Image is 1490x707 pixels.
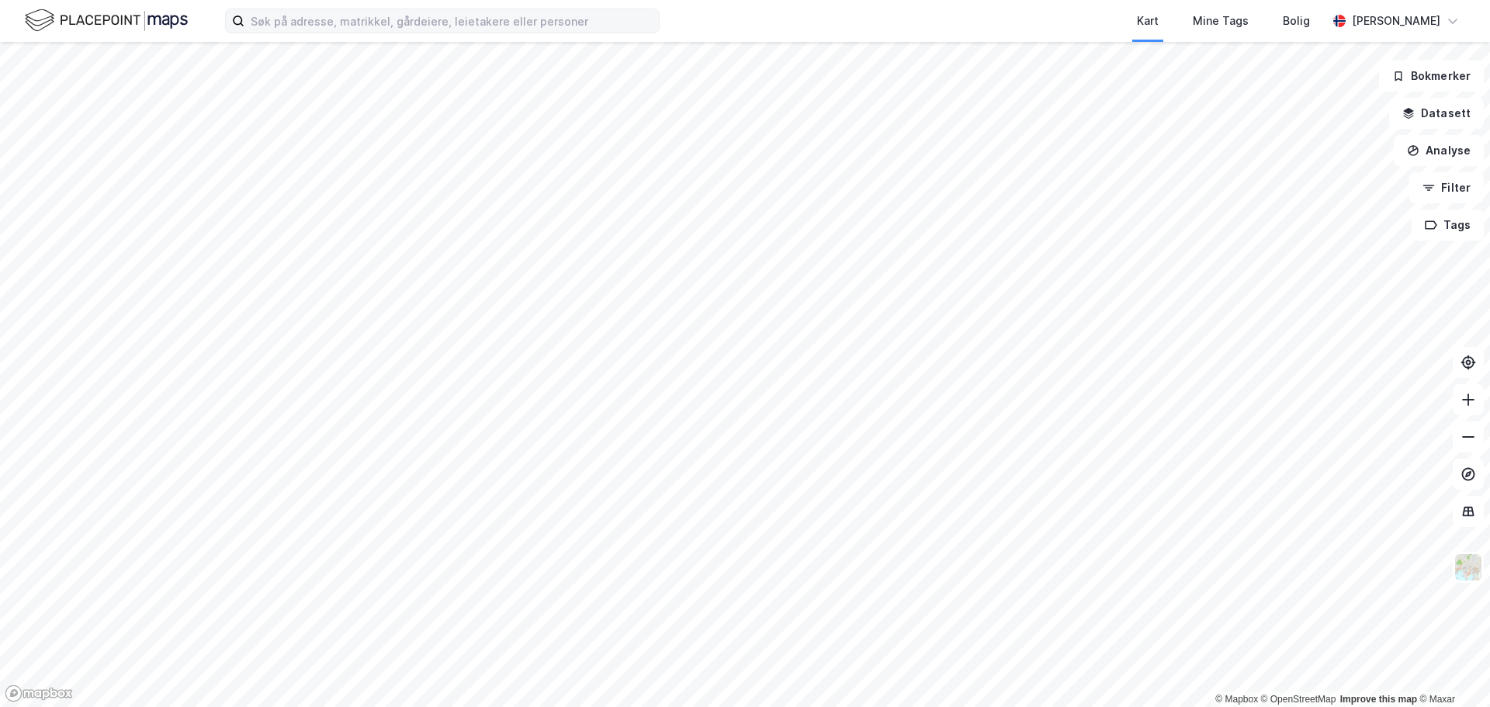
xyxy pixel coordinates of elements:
a: Mapbox homepage [5,684,73,702]
div: [PERSON_NAME] [1352,12,1440,30]
div: Mine Tags [1193,12,1249,30]
img: logo.f888ab2527a4732fd821a326f86c7f29.svg [25,7,188,34]
button: Bokmerker [1379,61,1484,92]
img: Z [1454,553,1483,582]
button: Datasett [1389,98,1484,129]
a: OpenStreetMap [1261,694,1336,705]
div: Bolig [1283,12,1310,30]
iframe: Chat Widget [1412,632,1490,707]
div: Kart [1137,12,1159,30]
button: Filter [1409,172,1484,203]
button: Tags [1412,210,1484,241]
input: Søk på adresse, matrikkel, gårdeiere, leietakere eller personer [244,9,659,33]
a: Improve this map [1340,694,1417,705]
button: Analyse [1394,135,1484,166]
a: Mapbox [1215,694,1258,705]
